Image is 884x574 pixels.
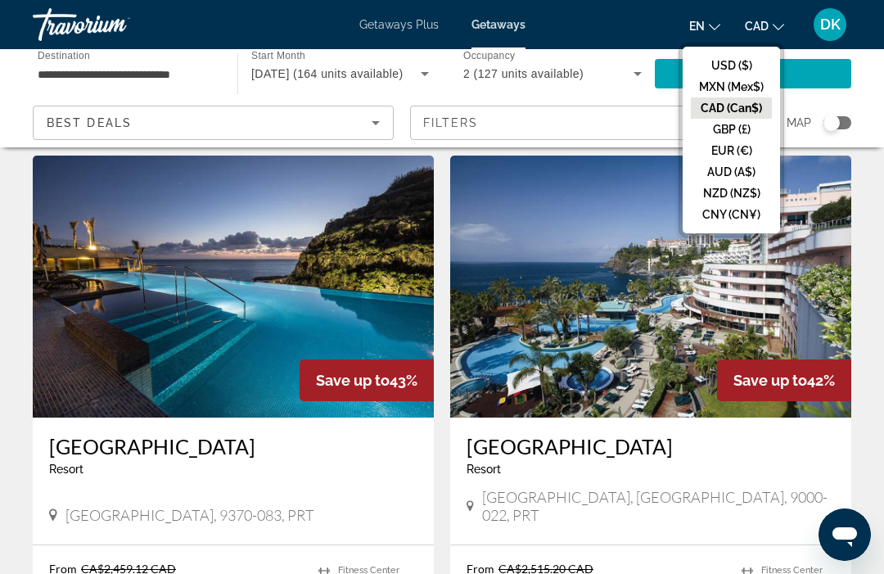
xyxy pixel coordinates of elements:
span: Resort [49,463,83,476]
span: Start Month [251,51,305,61]
span: CAD [745,20,769,33]
button: Change language [689,14,720,38]
span: Map [787,111,811,134]
button: NZD (NZ$) [691,183,772,204]
a: [GEOGRAPHIC_DATA] [467,434,835,459]
iframe: Button to launch messaging window [819,508,871,561]
span: Best Deals [47,116,132,129]
span: Destination [38,50,90,61]
a: Getaways Plus [359,18,439,31]
mat-select: Sort by [47,113,380,133]
img: Royal Savoy Resort [450,156,851,418]
span: Save up to [316,372,390,389]
span: Resort [467,463,501,476]
input: Select destination [38,65,216,84]
span: Occupancy [463,51,515,61]
button: Filters [410,106,771,140]
button: MXN (Mex$) [691,76,772,97]
span: en [689,20,705,33]
button: EUR (€) [691,140,772,161]
a: [GEOGRAPHIC_DATA] [49,434,417,459]
span: Save up to [733,372,807,389]
div: 42% [717,359,851,401]
button: User Menu [809,7,851,42]
button: CAD (Can$) [691,97,772,119]
span: DK [820,16,841,33]
span: [DATE] (164 units available) [251,67,404,80]
button: Search [655,59,851,88]
button: AUD (A$) [691,161,772,183]
span: [GEOGRAPHIC_DATA], 9370-083, PRT [65,506,314,524]
button: GBP (£) [691,119,772,140]
div: 43% [300,359,434,401]
span: [GEOGRAPHIC_DATA], [GEOGRAPHIC_DATA], 9000-022, PRT [482,488,835,524]
a: Getaways [471,18,525,31]
button: CNY (CN¥) [691,204,772,225]
span: Filters [423,116,479,129]
button: USD ($) [691,55,772,76]
a: Travorium [33,3,196,46]
img: Saccharum Resort & Spa [33,156,434,418]
button: Change currency [745,14,784,38]
span: 2 (127 units available) [463,67,584,80]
